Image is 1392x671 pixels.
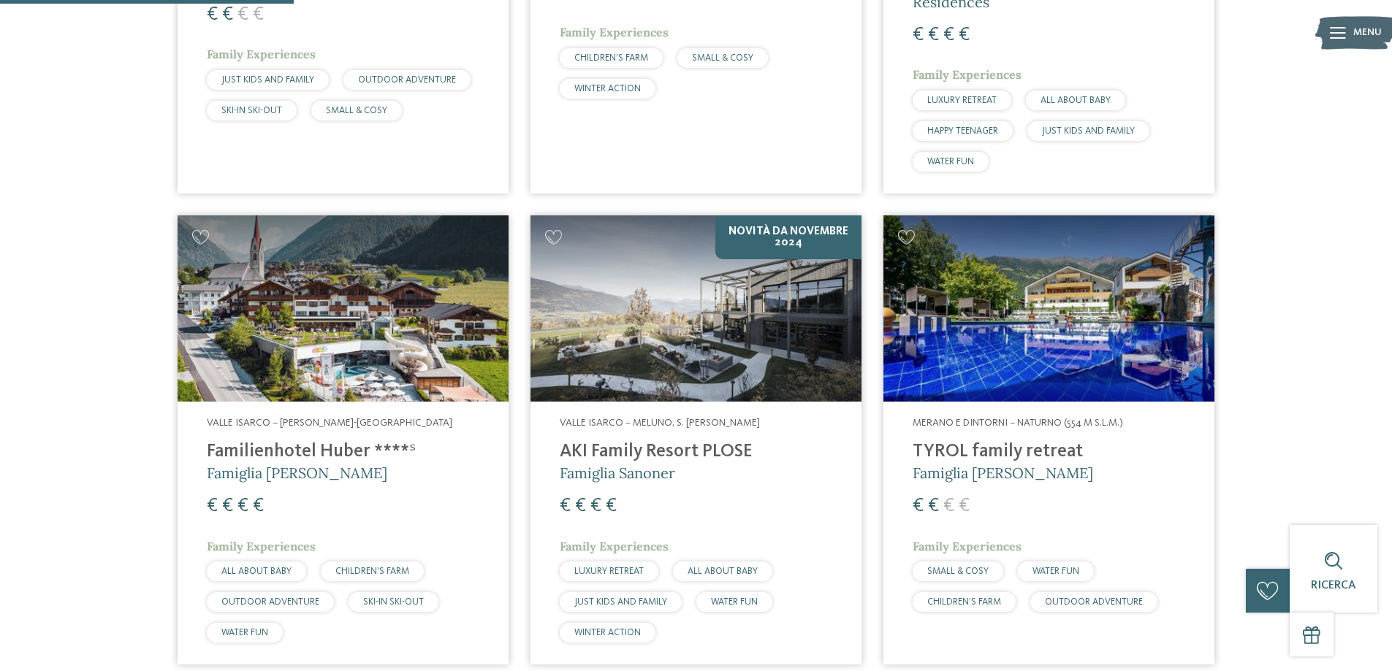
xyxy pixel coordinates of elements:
[207,441,479,463] h4: Familienhotel Huber ****ˢ
[221,628,268,637] span: WATER FUN
[253,496,264,515] span: €
[326,106,387,115] span: SMALL & COSY
[221,75,314,85] span: JUST KIDS AND FAMILY
[574,53,648,63] span: CHILDREN’S FARM
[927,126,998,136] span: HAPPY TEENAGER
[335,567,409,576] span: CHILDREN’S FARM
[207,464,387,482] span: Famiglia [PERSON_NAME]
[883,215,1214,664] a: Cercate un hotel per famiglie? Qui troverete solo i migliori! Merano e dintorni – Naturno (554 m ...
[560,418,760,428] span: Valle Isarco – Meluno, S. [PERSON_NAME]
[928,496,939,515] span: €
[943,26,954,45] span: €
[178,215,509,664] a: Cercate un hotel per famiglie? Qui troverete solo i migliori! Valle Isarco – [PERSON_NAME]-[GEOGR...
[943,496,954,515] span: €
[688,567,758,576] span: ALL ABOUT BABY
[574,84,641,93] span: WINTER ACTION
[207,5,218,24] span: €
[692,53,753,63] span: SMALL & COSY
[1311,580,1356,591] span: Ricerca
[927,157,974,166] span: WATER FUN
[959,26,970,45] span: €
[363,597,424,607] span: SKI-IN SKI-OUT
[560,539,669,553] span: Family Experiences
[178,215,509,402] img: Cercate un hotel per famiglie? Qui troverete solo i migliori!
[207,496,218,515] span: €
[1042,126,1135,136] span: JUST KIDS AND FAMILY
[606,496,617,515] span: €
[222,496,233,515] span: €
[221,567,292,576] span: ALL ABOUT BABY
[253,5,264,24] span: €
[913,67,1022,82] span: Family Experiences
[913,496,924,515] span: €
[928,26,939,45] span: €
[222,5,233,24] span: €
[560,441,832,463] h4: AKI Family Resort PLOSE
[237,5,248,24] span: €
[913,418,1123,428] span: Merano e dintorni – Naturno (554 m s.l.m.)
[530,215,862,402] img: Cercate un hotel per famiglie? Qui troverete solo i migliori!
[358,75,456,85] span: OUTDOOR ADVENTURE
[530,215,862,664] a: Cercate un hotel per famiglie? Qui troverete solo i migliori! NOVITÀ da novembre 2024 Valle Isarc...
[927,597,1001,607] span: CHILDREN’S FARM
[1041,96,1111,105] span: ALL ABOUT BABY
[574,567,644,576] span: LUXURY RETREAT
[590,496,601,515] span: €
[574,628,641,637] span: WINTER ACTION
[560,496,571,515] span: €
[574,597,667,607] span: JUST KIDS AND FAMILY
[221,597,319,607] span: OUTDOOR ADVENTURE
[237,496,248,515] span: €
[913,539,1022,553] span: Family Experiences
[883,215,1214,402] img: Familien Wellness Residence Tyrol ****
[1032,567,1079,576] span: WATER FUN
[560,464,675,482] span: Famiglia Sanoner
[207,418,452,428] span: Valle Isarco – [PERSON_NAME]-[GEOGRAPHIC_DATA]
[927,567,989,576] span: SMALL & COSY
[1045,597,1143,607] span: OUTDOOR ADVENTURE
[711,597,758,607] span: WATER FUN
[927,96,997,105] span: LUXURY RETREAT
[959,496,970,515] span: €
[221,106,282,115] span: SKI-IN SKI-OUT
[913,441,1185,463] h4: TYROL family retreat
[913,26,924,45] span: €
[560,25,669,39] span: Family Experiences
[207,47,316,61] span: Family Experiences
[207,539,316,553] span: Family Experiences
[913,464,1093,482] span: Famiglia [PERSON_NAME]
[575,496,586,515] span: €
